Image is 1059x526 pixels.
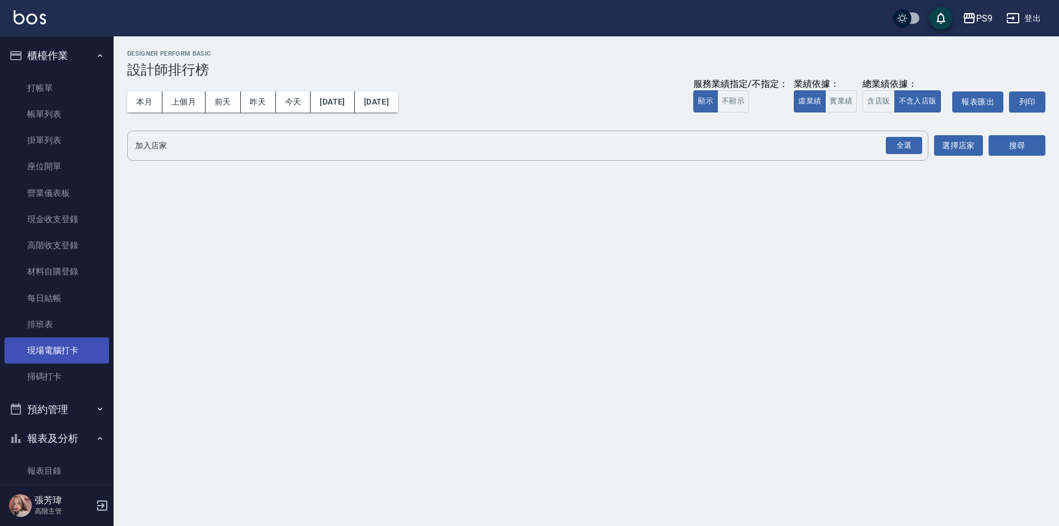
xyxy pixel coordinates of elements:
[693,78,788,90] div: 服務業績指定/不指定：
[693,90,718,112] button: 顯示
[5,285,109,311] a: 每日結帳
[35,495,93,506] h5: 張芳瑋
[930,7,952,30] button: save
[132,136,906,156] input: 店家名稱
[5,75,109,101] a: 打帳單
[5,180,109,206] a: 營業儀表板
[355,91,398,112] button: [DATE]
[162,91,206,112] button: 上個月
[5,206,109,232] a: 現金收支登錄
[127,91,162,112] button: 本月
[5,127,109,153] a: 掛單列表
[989,135,1045,156] button: 搜尋
[35,506,93,516] p: 高階主管
[717,90,749,112] button: 不顯示
[5,101,109,127] a: 帳單列表
[5,364,109,390] a: 掃碼打卡
[863,78,947,90] div: 總業績依據：
[1009,91,1045,112] button: 列印
[958,7,997,30] button: PS9
[241,91,276,112] button: 昨天
[5,395,109,424] button: 預約管理
[5,41,109,70] button: 櫃檯作業
[311,91,354,112] button: [DATE]
[5,424,109,453] button: 報表及分析
[1002,8,1045,29] button: 登出
[127,50,1045,57] h2: Designer Perform Basic
[206,91,241,112] button: 前天
[14,10,46,24] img: Logo
[5,153,109,179] a: 座位開單
[276,91,311,112] button: 今天
[884,135,924,157] button: Open
[863,90,894,112] button: 含店販
[5,258,109,285] a: 材料自購登錄
[794,90,826,112] button: 虛業績
[886,137,922,155] div: 全選
[976,11,993,26] div: PS9
[5,458,109,484] a: 報表目錄
[794,78,857,90] div: 業績依據：
[5,232,109,258] a: 高階收支登錄
[9,494,32,517] img: Person
[5,337,109,364] a: 現場電腦打卡
[952,91,1003,112] button: 報表匯出
[5,311,109,337] a: 排班表
[5,484,109,510] a: 消費分析儀表板
[127,62,1045,78] h3: 設計師排行榜
[894,90,941,112] button: 不含入店販
[934,135,983,156] button: 選擇店家
[825,90,857,112] button: 實業績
